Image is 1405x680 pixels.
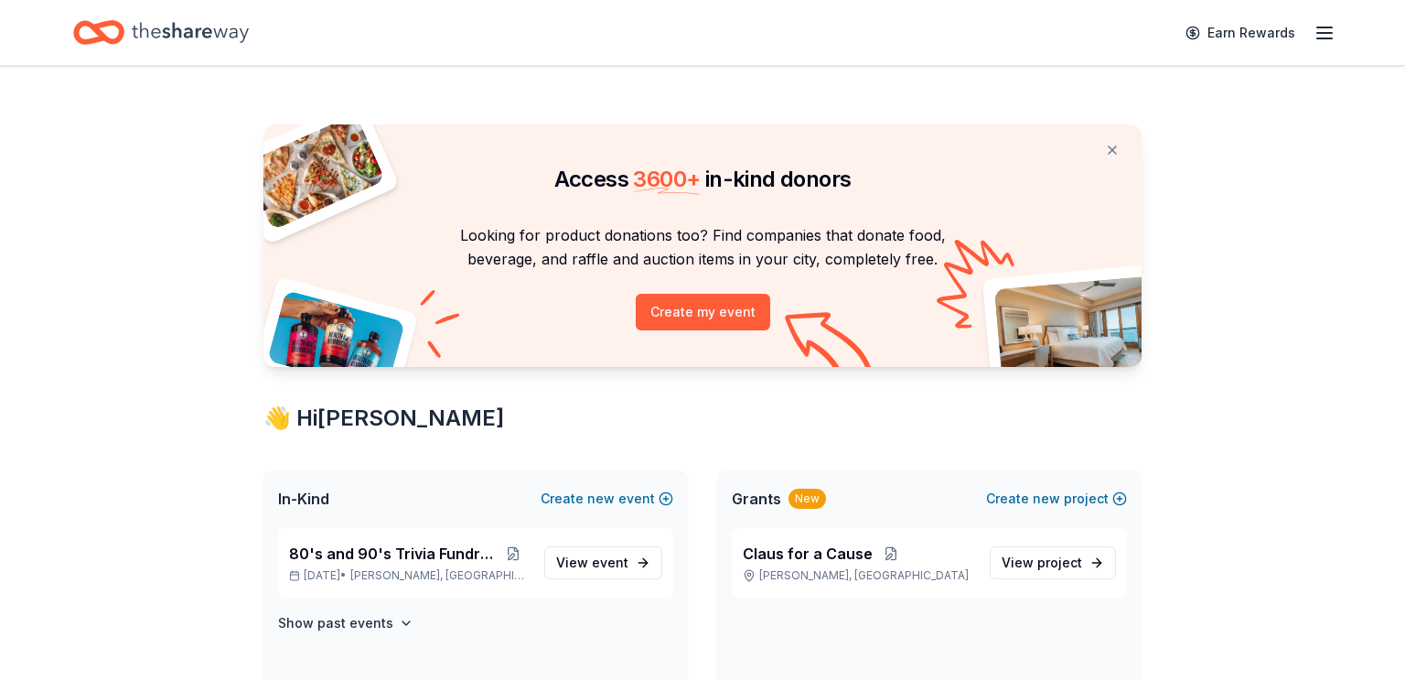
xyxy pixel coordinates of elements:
[73,11,249,54] a: Home
[278,612,413,634] button: Show past events
[263,404,1142,433] div: 👋 Hi [PERSON_NAME]
[243,113,386,231] img: Pizza
[278,612,393,634] h4: Show past events
[350,568,530,583] span: [PERSON_NAME], [GEOGRAPHIC_DATA]
[289,543,497,565] span: 80's and 90's Trivia Fundraiser
[285,223,1120,272] p: Looking for product donations too? Find companies that donate food, beverage, and raffle and auct...
[556,552,628,574] span: View
[743,568,975,583] p: [PERSON_NAME], [GEOGRAPHIC_DATA]
[732,488,781,510] span: Grants
[289,568,530,583] p: [DATE] •
[541,488,673,510] button: Createnewevent
[986,488,1127,510] button: Createnewproject
[1174,16,1306,49] a: Earn Rewards
[278,488,329,510] span: In-Kind
[633,166,700,192] span: 3600 +
[785,312,876,381] img: Curvy arrow
[1037,555,1082,570] span: project
[544,546,662,579] a: View event
[587,488,615,510] span: new
[592,555,628,570] span: event
[743,543,873,565] span: Claus for a Cause
[636,294,770,330] button: Create my event
[554,166,852,192] span: Access in-kind donors
[1033,488,1060,510] span: new
[1002,552,1082,574] span: View
[990,546,1116,579] a: View project
[788,489,826,509] div: New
